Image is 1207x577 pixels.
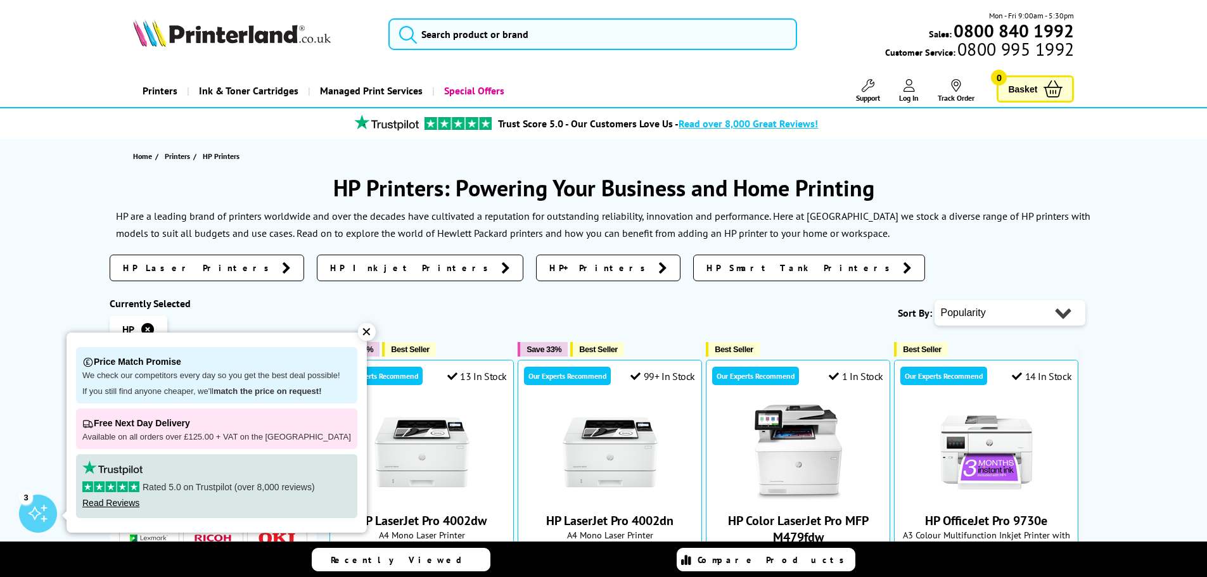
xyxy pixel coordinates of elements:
div: 14 In Stock [1012,370,1071,383]
a: Ricoh [194,530,232,546]
div: 99+ In Stock [630,370,695,383]
img: trustpilot rating [82,460,143,475]
a: Home [133,149,155,163]
a: Printers [165,149,193,163]
img: HP LaserJet Pro 4002dw [374,405,469,500]
img: Lexmark [130,535,168,542]
span: Customer Service: [885,43,1074,58]
p: Available on all orders over £125.00 + VAT on the [GEOGRAPHIC_DATA] [82,432,351,443]
a: Track Order [938,79,974,103]
a: Special Offers [432,75,514,107]
button: Best Seller [894,342,948,357]
h1: HP Printers: Powering Your Business and Home Printing [110,173,1098,203]
span: Sort By: [898,307,932,319]
a: HP Color LaserJet Pro MFP M479fdw [751,490,846,502]
img: Ricoh [194,535,232,542]
a: HP Color LaserJet Pro MFP M479fdw [728,512,869,545]
span: Log In [899,93,919,103]
div: Our Experts Recommend [524,367,611,385]
img: trustpilot rating [425,117,492,130]
div: 1 In Stock [829,370,883,383]
a: 0800 840 1992 [952,25,1074,37]
a: OKI [258,530,296,546]
button: Save 33% [518,342,568,357]
span: Read over 8,000 Great Reviews! [679,117,818,130]
img: HP LaserJet Pro 4002dn [563,405,658,500]
a: Recently Viewed [312,548,490,571]
span: HP Inkjet Printers [330,262,495,274]
a: Basket 0 [997,75,1074,103]
span: Basket [1008,80,1037,98]
span: Compare Products [698,554,851,566]
span: HP Laser Printers [123,262,276,274]
button: Best Seller [570,342,624,357]
span: Recently Viewed [331,554,475,566]
input: Search product or brand [388,18,797,50]
img: HP Color LaserJet Pro MFP M479fdw [751,405,846,500]
a: HP LaserJet Pro 4002dw [357,512,487,529]
a: Trust Score 5.0 - Our Customers Love Us -Read over 8,000 Great Reviews! [498,117,818,130]
a: HP OfficeJet Pro 9730e [925,512,1047,529]
a: HP LaserJet Pro 4002dw [374,490,469,502]
span: HP Smart Tank Printers [706,262,897,274]
a: HP OfficeJet Pro 9730e [939,490,1034,502]
img: OKI [258,533,296,543]
p: Rated 5.0 on Trustpilot (over 8,000 reviews) [82,481,351,493]
p: If you still find anyone cheaper, we'll [82,386,351,397]
span: A4 Mono Laser Printer [336,529,507,541]
div: ✕ [358,323,376,341]
span: HP [122,323,134,336]
a: Lexmark [130,530,168,546]
div: Currently Selected [110,297,317,310]
span: Save 33% [527,345,561,354]
div: Our Experts Recommend [900,367,987,385]
span: Best Seller [903,345,942,354]
a: HP Smart Tank Printers [693,255,925,281]
span: HP+ Printers [549,262,652,274]
img: HP OfficeJet Pro 9730e [939,405,1034,500]
b: 0800 840 1992 [954,19,1074,42]
a: Read Reviews [82,498,139,508]
a: HP+ Printers [536,255,680,281]
span: Sales: [929,28,952,40]
a: Support [856,79,880,103]
a: Printerland Logo [133,19,373,49]
span: Best Seller [391,345,430,354]
span: Support [856,93,880,103]
button: Best Seller [706,342,760,357]
span: Best Seller [579,345,618,354]
span: Ink & Toner Cartridges [199,75,298,107]
a: HP Inkjet Printers [317,255,523,281]
span: HP Printers [203,151,239,161]
span: Printers [165,149,190,163]
a: HP LaserJet Pro 4002dn [563,490,658,502]
a: HP LaserJet Pro 4002dn [546,512,674,529]
span: Mon - Fri 9:00am - 5:30pm [989,10,1074,22]
span: Best Seller [715,345,753,354]
p: Free Next Day Delivery [82,415,351,432]
img: Printerland Logo [133,19,331,47]
a: Ink & Toner Cartridges [187,75,308,107]
p: We check our competitors every day so you get the best deal possible! [82,371,351,381]
div: Our Experts Recommend [336,367,423,385]
div: Our Experts Recommend [712,367,799,385]
img: stars-5.svg [82,481,139,492]
span: 0 [991,70,1007,86]
span: A3 Colour Multifunction Inkjet Printer with HP Plus [901,529,1071,553]
a: Compare Products [677,548,855,571]
strong: match the price on request! [214,386,321,396]
a: Printers [133,75,187,107]
div: 13 In Stock [447,370,507,383]
button: Best Seller [382,342,436,357]
a: Managed Print Services [308,75,432,107]
div: 3 [19,490,33,504]
img: trustpilot rating [348,115,425,130]
p: HP are a leading brand of printers worldwide and over the decades have cultivated a reputation fo... [116,210,1090,239]
span: 0800 995 1992 [955,43,1074,55]
p: Price Match Promise [82,353,351,371]
span: A4 Mono Laser Printer [525,529,695,541]
a: HP Laser Printers [110,255,304,281]
a: Log In [899,79,919,103]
